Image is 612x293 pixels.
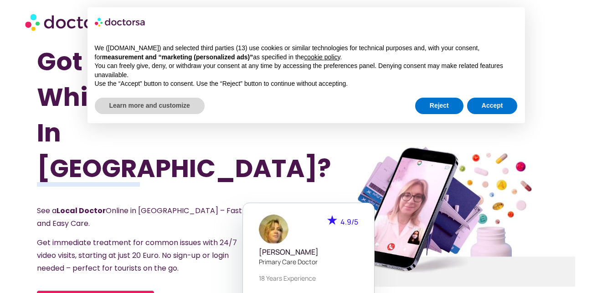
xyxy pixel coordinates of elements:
a: cookie policy [304,53,340,61]
span: 4.9/5 [340,217,358,227]
p: You can freely give, deny, or withdraw your consent at any time by accessing the preferences pane... [95,62,518,79]
p: We ([DOMAIN_NAME]) and selected third parties (13) use cookies or similar technologies for techni... [95,44,518,62]
strong: measurement and “marketing (personalized ads)” [102,53,253,61]
button: Reject [415,98,463,114]
strong: Local Doctor [57,205,106,216]
p: 18 years experience [259,273,358,283]
p: Primary care doctor [259,257,358,267]
button: Learn more and customize [95,98,205,114]
h5: [PERSON_NAME] [259,248,358,256]
img: logo [95,15,146,29]
h1: Got Sick While Traveling In [GEOGRAPHIC_DATA]? [37,44,266,186]
p: Use the “Accept” button to consent. Use the “Reject” button to continue without accepting. [95,79,518,89]
span: Get immediate treatment for common issues with 24/7 video visits, starting at just 20 Euro. No si... [37,237,237,273]
button: Accept [467,98,518,114]
span: See a Online in [GEOGRAPHIC_DATA] – Fast and Easy Care. [37,205,242,229]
